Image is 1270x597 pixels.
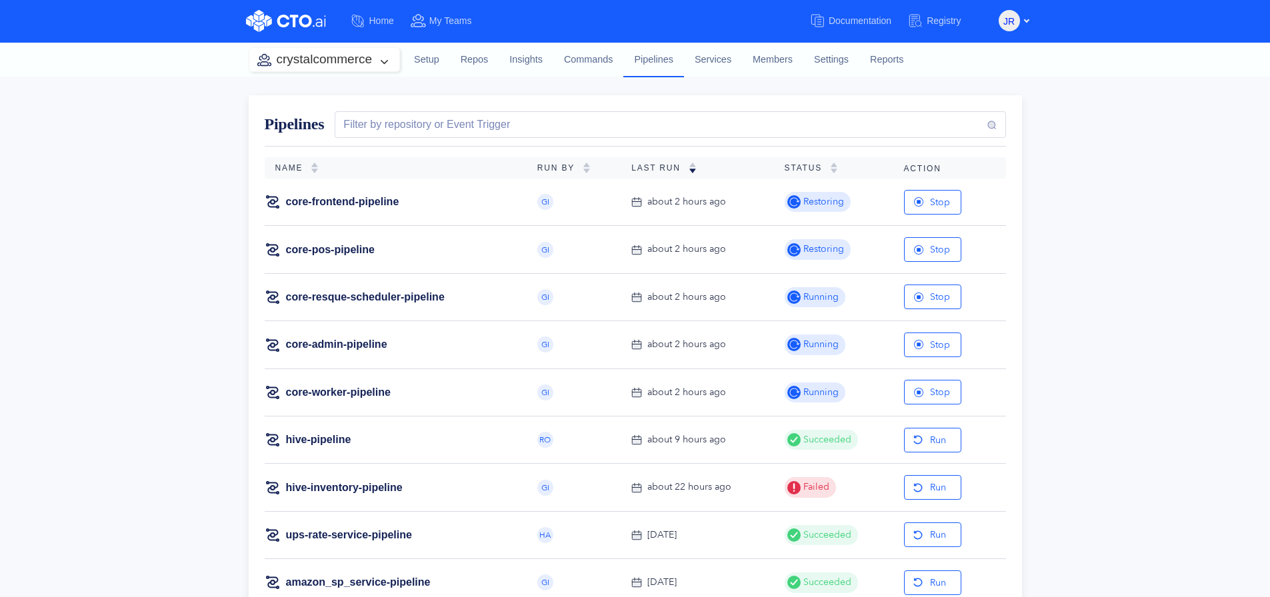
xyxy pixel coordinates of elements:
div: about 2 hours ago [647,242,726,257]
span: Running [801,290,839,304]
div: about 2 hours ago [647,195,726,209]
a: My Teams [410,9,488,33]
a: Settings [803,42,859,78]
div: [DATE] [647,528,677,542]
button: Run [904,522,961,547]
img: sorting-empty.svg [583,163,591,173]
img: sorting-empty.svg [830,163,838,173]
a: core-admin-pipeline [286,337,387,352]
button: JR [999,10,1020,31]
span: GI [541,246,549,254]
span: GI [541,388,549,396]
button: Stop [904,380,961,404]
a: Reports [859,42,914,78]
span: Running [801,337,839,352]
button: Stop [904,237,961,262]
a: core-pos-pipeline [286,243,375,257]
div: about 2 hours ago [647,290,726,304]
span: JR [1003,11,1015,32]
a: core-worker-pipeline [286,385,391,400]
a: Registry [907,9,977,33]
button: Stop [904,285,961,309]
span: Status [785,163,830,173]
a: core-resque-scheduler-pipeline [286,290,445,304]
span: GI [541,340,549,348]
span: Last Run [631,163,689,173]
a: core-frontend-pipeline [286,195,399,209]
span: HA [539,531,551,539]
a: ups-rate-service-pipeline [286,528,412,542]
img: sorting-empty.svg [311,163,319,173]
button: Run [904,570,961,595]
span: RO [539,436,551,444]
span: GI [541,484,549,492]
span: Pipelines [265,115,325,133]
a: hive-inventory-pipeline [286,480,403,495]
a: Members [742,42,803,78]
button: crystalcommerce [249,48,400,71]
span: Succeeded [801,575,851,590]
img: CTO.ai Logo [246,10,326,32]
div: [DATE] [647,575,677,590]
a: Repos [450,42,499,78]
button: Run [904,428,961,452]
img: sorting-down.svg [689,163,697,173]
div: about 2 hours ago [647,337,726,352]
button: Stop [904,332,961,357]
div: about 22 hours ago [647,480,731,494]
span: GI [541,198,549,206]
span: My Teams [429,15,472,26]
span: Run By [537,163,583,173]
span: Documentation [829,15,891,26]
div: Filter by repository or Event Trigger [338,117,510,133]
div: about 2 hours ago [647,385,726,400]
span: Succeeded [801,528,851,542]
span: GI [541,293,549,301]
a: Pipelines [623,42,683,77]
a: Services [684,42,742,78]
a: Setup [403,42,450,78]
a: Documentation [809,9,907,33]
span: Name [275,163,311,173]
a: Home [350,9,410,33]
span: Succeeded [801,432,851,447]
button: Stop [904,190,961,215]
a: amazon_sp_service-pipeline [286,575,431,590]
span: Restoring [801,195,844,209]
span: Failed [801,480,829,494]
span: Home [369,15,394,26]
a: Commands [553,42,624,78]
span: Running [801,385,839,400]
button: Run [904,475,961,500]
div: about 9 hours ago [647,432,726,447]
a: hive-pipeline [286,432,351,447]
span: Restoring [801,242,844,257]
a: Insights [499,42,553,78]
span: Registry [927,15,961,26]
th: Action [893,157,1006,179]
span: GI [541,578,549,586]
